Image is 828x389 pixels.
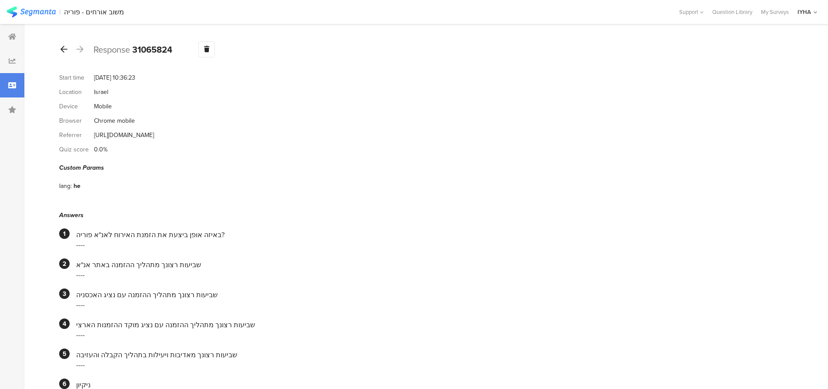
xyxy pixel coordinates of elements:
div: שביעות רצונך מתהליך ההזמנה עם נציג האכסניה [76,290,787,300]
div: Browser [59,116,94,125]
div: באיזה אופן ביצעת את הזמנת האירוח לאנ"א פוריה? [76,230,787,240]
div: ---- [76,360,787,370]
div: 4 [59,319,70,329]
div: Start time [59,73,94,82]
b: 31065824 [132,43,172,56]
div: Custom Params [59,163,787,172]
div: | [59,7,60,17]
div: Location [59,87,94,97]
div: 2 [59,258,70,269]
div: Israel [94,87,108,97]
div: Support [679,5,704,19]
div: ---- [76,330,787,340]
span: Response [94,43,130,56]
div: 5 [59,349,70,359]
div: [DATE] 10:36:23 [94,73,135,82]
div: lang: [59,181,74,191]
div: Quiz score [59,145,94,154]
div: ---- [76,300,787,310]
div: Chrome mobile [94,116,135,125]
div: שביעות רצונך מתהליך ההזמנה עם נציג מוקד ההזמנות הארצי [76,320,787,330]
div: שביעות רצונך מתהליך ההזמנה באתר אנ"א [76,260,787,270]
div: שביעות רצונך מאדיבות ויעילות בתהליך הקבלה והעזיבה [76,350,787,360]
div: 1 [59,228,70,239]
div: Referrer [59,131,94,140]
div: Answers [59,211,787,220]
a: My Surveys [757,8,793,16]
div: Device [59,102,94,111]
div: ---- [76,240,787,250]
div: משוב אורחים - פוריה [64,8,124,16]
div: [URL][DOMAIN_NAME] [94,131,154,140]
div: 6 [59,379,70,389]
div: 0.0% [94,145,107,154]
div: IYHA [798,8,811,16]
a: Question Library [708,8,757,16]
img: segmanta logo [7,7,56,17]
div: he [74,181,80,191]
div: ---- [76,270,787,280]
div: 3 [59,288,70,299]
div: Mobile [94,102,112,111]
